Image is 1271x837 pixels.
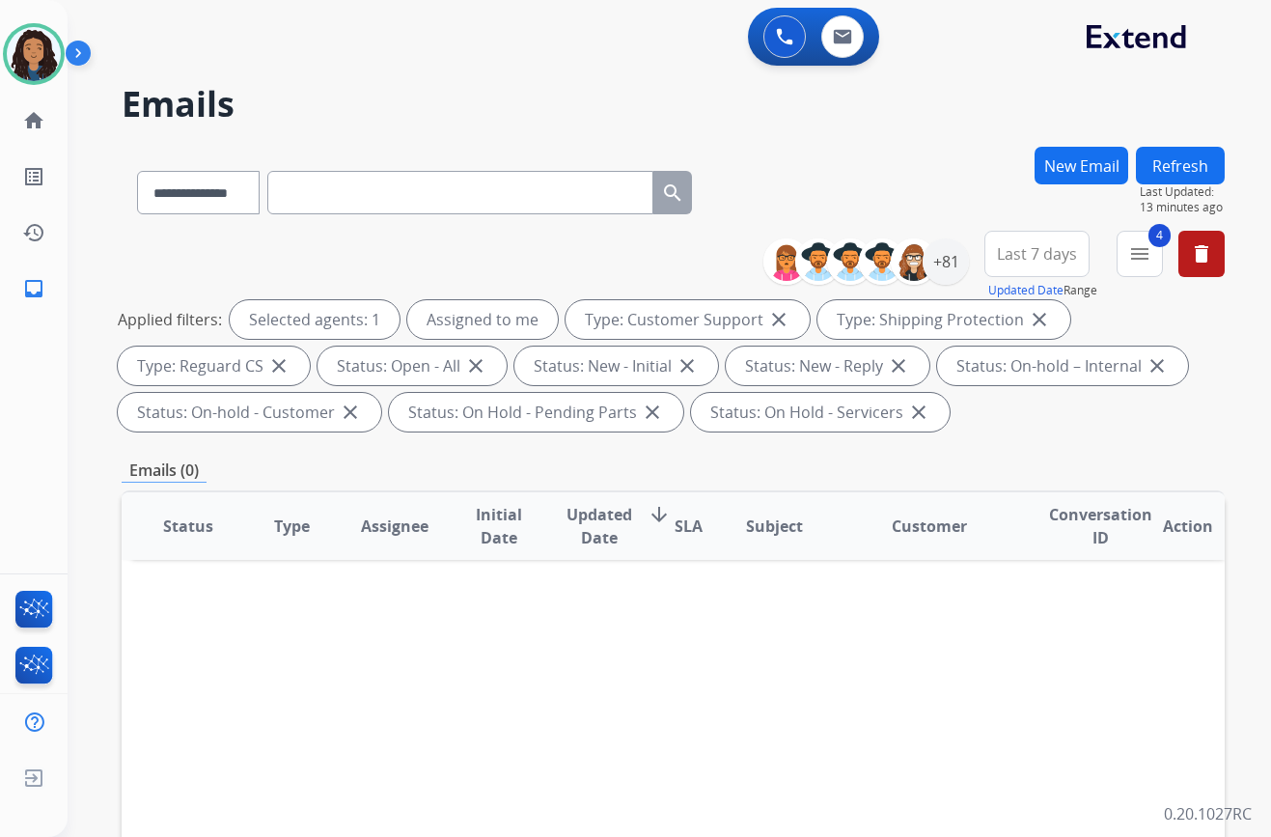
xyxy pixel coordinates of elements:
mat-icon: arrow_downward [648,503,671,526]
mat-icon: close [267,354,290,377]
span: Updated Date [566,503,632,549]
span: Range [988,282,1097,298]
div: Status: New - Reply [726,347,929,385]
mat-icon: list_alt [22,165,45,188]
mat-icon: delete [1190,242,1213,265]
div: +81 [923,238,969,285]
mat-icon: history [22,221,45,244]
div: Status: On-hold – Internal [937,347,1188,385]
p: Emails (0) [122,459,207,483]
mat-icon: close [1028,308,1051,331]
div: Selected agents: 1 [230,300,400,339]
img: avatar [7,27,61,81]
div: Status: Open - All [318,347,507,385]
span: Initial Date [462,503,534,549]
span: Subject [746,515,803,538]
span: 13 minutes ago [1140,200,1225,215]
div: Type: Reguard CS [118,347,310,385]
span: Conversation ID [1049,503,1152,549]
span: Type [274,515,310,538]
mat-icon: close [676,354,699,377]
button: Refresh [1136,147,1225,184]
mat-icon: close [1146,354,1169,377]
span: Last Updated: [1140,184,1225,200]
div: Assigned to me [407,300,558,339]
div: Status: On Hold - Servicers [691,393,950,432]
div: Type: Shipping Protection [817,300,1070,339]
mat-icon: inbox [22,277,45,300]
mat-icon: close [339,401,362,424]
span: 4 [1148,224,1171,247]
p: Applied filters: [118,308,222,331]
mat-icon: menu [1128,242,1151,265]
h2: Emails [122,85,1225,124]
th: Action [1121,492,1225,560]
span: Last 7 days [997,250,1077,258]
mat-icon: search [661,181,684,205]
span: Status [163,515,213,538]
div: Status: On Hold - Pending Parts [389,393,683,432]
mat-icon: close [641,401,664,424]
button: Last 7 days [984,231,1090,277]
span: Customer [892,515,967,538]
mat-icon: close [907,401,930,424]
button: New Email [1035,147,1128,184]
p: 0.20.1027RC [1164,802,1252,825]
span: Assignee [361,515,428,538]
div: Status: New - Initial [514,347,718,385]
mat-icon: close [464,354,487,377]
mat-icon: home [22,109,45,132]
mat-icon: close [767,308,790,331]
span: SLA [675,515,703,538]
div: Type: Customer Support [566,300,810,339]
button: 4 [1117,231,1163,277]
mat-icon: close [887,354,910,377]
div: Status: On-hold - Customer [118,393,381,432]
button: Updated Date [988,283,1064,298]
